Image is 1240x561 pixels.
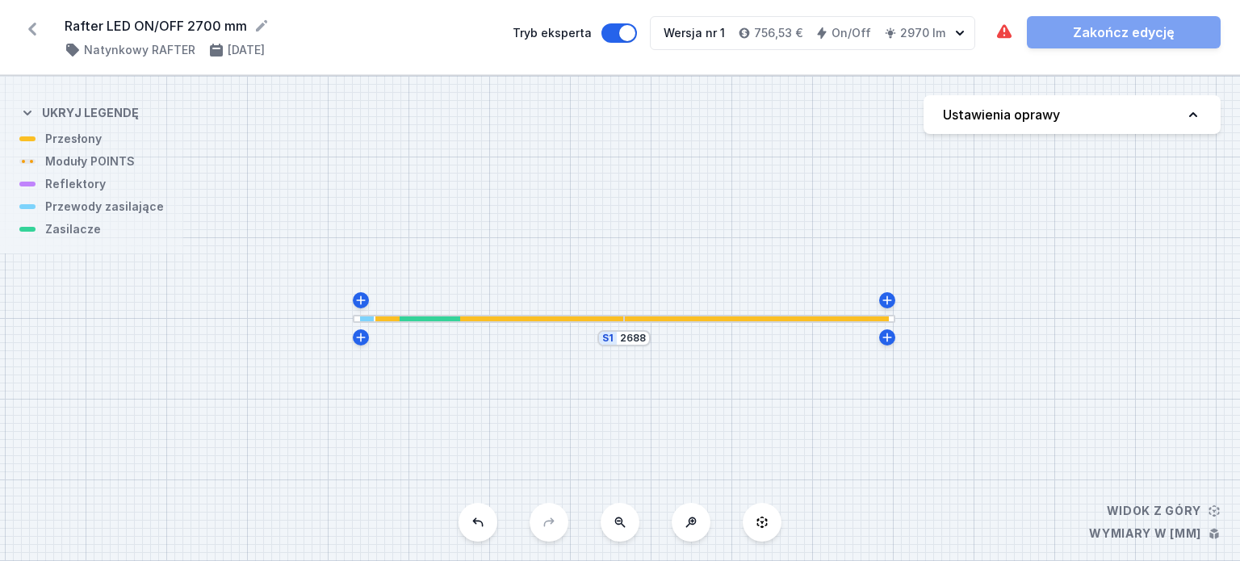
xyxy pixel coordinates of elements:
[754,25,802,41] h4: 756,53 €
[42,105,139,121] h4: Ukryj legendę
[832,25,871,41] h4: On/Off
[228,42,265,58] h4: [DATE]
[65,16,493,36] form: Rafter LED ON/OFF 2700 mm
[650,16,975,50] button: Wersja nr 1756,53 €On/Off2970 lm
[620,332,646,345] input: Wymiar [mm]
[513,23,637,43] label: Tryb eksperta
[84,42,195,58] h4: Natynkowy RAFTER
[924,95,1221,134] button: Ustawienia oprawy
[253,18,270,34] button: Edytuj nazwę projektu
[900,25,945,41] h4: 2970 lm
[943,105,1060,124] h4: Ustawienia oprawy
[601,23,637,43] button: Tryb eksperta
[19,92,139,131] button: Ukryj legendę
[664,25,725,41] div: Wersja nr 1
